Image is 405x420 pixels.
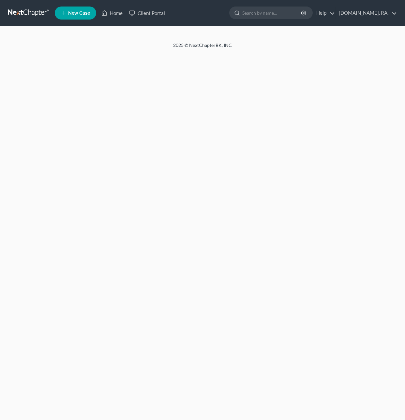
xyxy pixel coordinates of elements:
a: Help [313,7,335,19]
div: 2025 © NextChapterBK, INC [17,42,388,54]
a: Home [98,7,126,19]
span: New Case [68,11,90,16]
a: Client Portal [126,7,168,19]
input: Search by name... [242,7,302,19]
a: [DOMAIN_NAME], P.A. [336,7,397,19]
